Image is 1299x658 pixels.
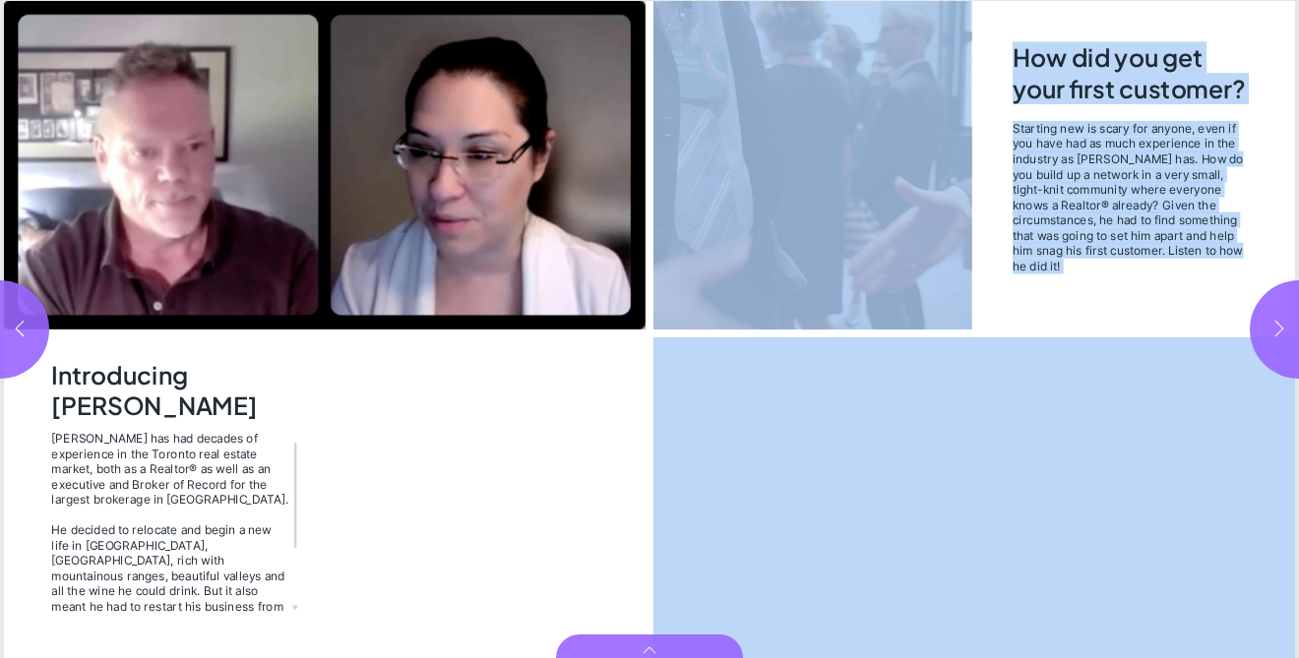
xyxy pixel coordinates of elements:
[51,359,294,419] h2: Introducing [PERSON_NAME]
[1013,120,1244,272] span: Starting new is scary for anyone, even if you have had as much experience in the industry as [PER...
[1013,41,1248,108] h2: How did you get your first customer?
[51,431,290,508] div: [PERSON_NAME] has had decades of experience in the Toronto real estate market, both as a Realtor®...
